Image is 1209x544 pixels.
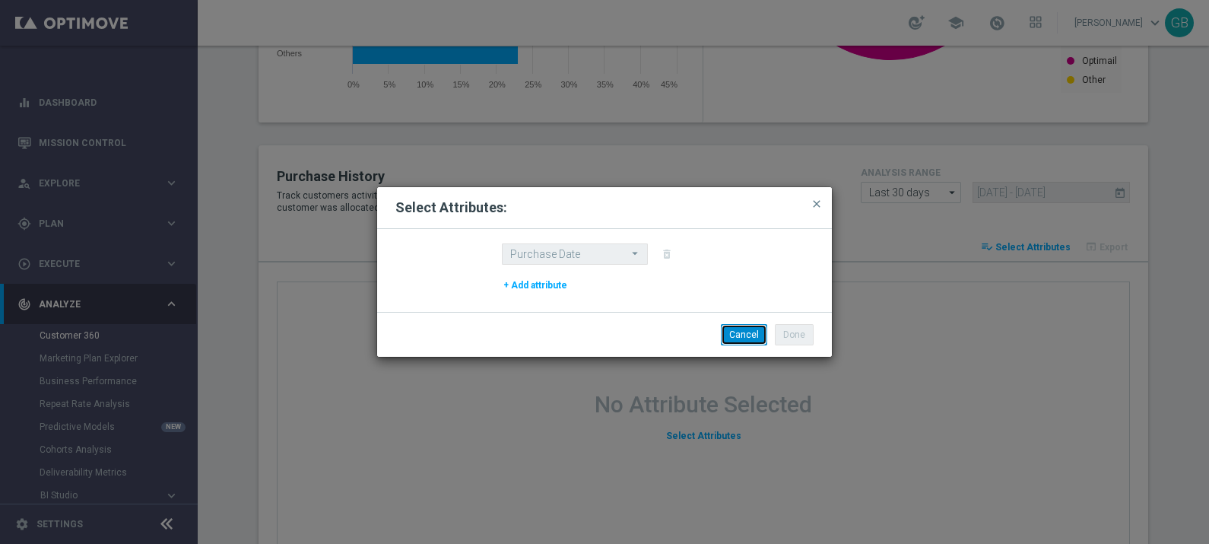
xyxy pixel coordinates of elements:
button: + Add attribute [502,277,569,294]
span: close [811,198,823,210]
h2: Select Attributes: [395,199,507,217]
button: Done [775,324,814,345]
i: arrow_drop_down [628,244,643,263]
button: Cancel [721,324,767,345]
